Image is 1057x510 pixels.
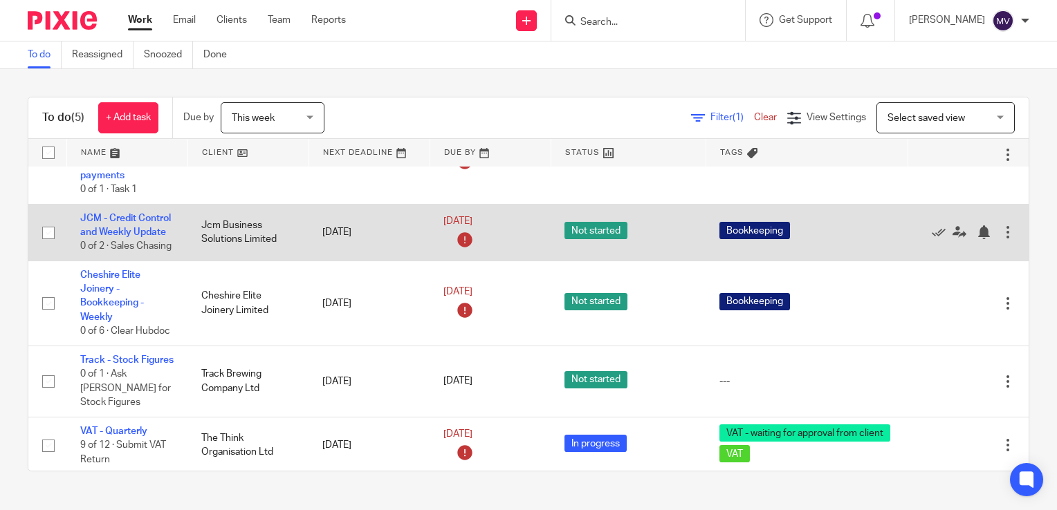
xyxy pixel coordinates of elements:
a: VAT - Quarterly [80,426,147,436]
a: Cheshire Elite Joinery - Bookkeeping - Weekly [80,270,144,322]
td: Cheshire Elite Joinery Limited [187,261,309,346]
a: To do [28,41,62,68]
span: 0 of 6 · Clear Hubdoc [80,326,170,336]
span: [DATE] [443,216,472,226]
span: [DATE] [443,287,472,297]
a: Clear [754,113,777,122]
span: [DATE] [443,377,472,386]
img: svg%3E [992,10,1014,32]
a: Work [128,13,152,27]
span: VAT [719,445,750,462]
span: 9 of 12 · Submit VAT Return [80,440,166,464]
a: Team [268,13,291,27]
a: Clients [217,13,247,27]
span: Bookkeeping [719,293,790,310]
td: [DATE] [309,346,430,417]
td: Track Brewing Company Ltd [187,346,309,417]
span: 0 of 2 · Sales Chasing [80,242,172,252]
span: 0 of 1 · Ask [PERSON_NAME] for Stock Figures [80,369,171,407]
span: Tags [720,149,744,156]
p: [PERSON_NAME] [909,13,985,27]
span: Select saved view [888,113,965,123]
span: Get Support [779,15,832,25]
span: 0 of 1 · Task 1 [80,185,137,194]
span: This week [232,113,275,123]
a: Track - Stock Figures [80,355,174,365]
a: Reports [311,13,346,27]
td: Jcm Business Solutions Limited [187,204,309,261]
span: VAT - waiting for approval from client [719,424,890,442]
span: Not started [564,222,627,239]
td: [DATE] [309,417,430,473]
input: Search [579,17,704,29]
a: Mark as done [932,225,953,239]
span: Not started [564,293,627,310]
div: --- [719,375,894,388]
a: Email [173,13,196,27]
p: Due by [183,111,214,124]
a: Done [203,41,237,68]
span: Filter [710,113,754,122]
span: Bookkeeping [719,222,790,239]
a: Snoozed [144,41,193,68]
h1: To do [42,111,84,125]
span: (5) [71,112,84,123]
span: View Settings [807,113,866,122]
a: JCM - Credit Control and Weekly Update [80,214,171,237]
a: Reassigned [72,41,134,68]
a: + Add task [98,102,158,133]
span: (1) [733,113,744,122]
td: The Think Organisation Ltd [187,417,309,473]
a: Email [PERSON_NAME] with payroll report to authorise salary payments [80,115,170,180]
span: In progress [564,435,627,452]
span: Not started [564,371,627,388]
img: Pixie [28,11,97,30]
span: [DATE] [443,429,472,439]
td: [DATE] [309,261,430,346]
td: [DATE] [309,204,430,261]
